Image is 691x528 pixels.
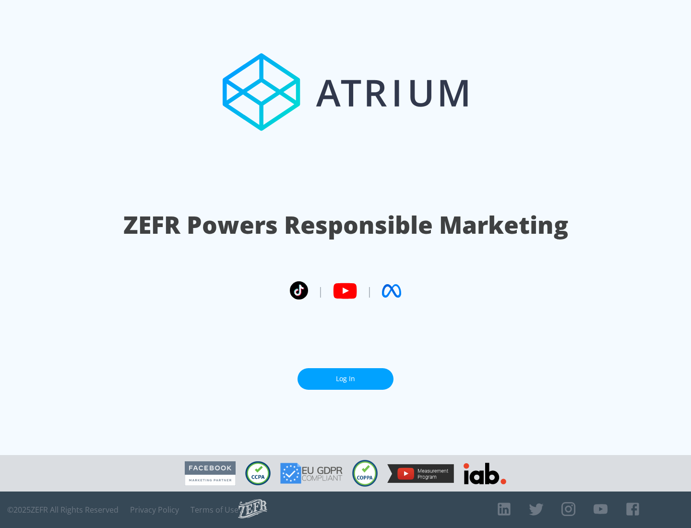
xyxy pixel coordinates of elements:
img: COPPA Compliant [352,460,378,487]
img: CCPA Compliant [245,461,271,485]
img: GDPR Compliant [280,463,343,484]
img: YouTube Measurement Program [387,464,454,483]
a: Privacy Policy [130,505,179,515]
img: Facebook Marketing Partner [185,461,236,486]
a: Terms of Use [191,505,238,515]
span: | [318,284,323,298]
span: | [367,284,372,298]
span: © 2025 ZEFR All Rights Reserved [7,505,119,515]
img: IAB [464,463,506,484]
a: Log In [298,368,393,390]
h1: ZEFR Powers Responsible Marketing [123,208,568,241]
